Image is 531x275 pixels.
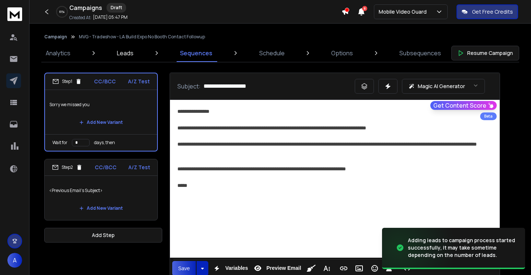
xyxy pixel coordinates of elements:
[379,8,430,15] p: Mobile Video Guard
[480,112,497,120] div: Beta
[265,265,302,271] span: Preview Email
[112,44,138,62] a: Leads
[327,44,357,62] a: Options
[94,78,116,85] p: CC/BCC
[382,226,456,270] img: image
[44,159,158,220] li: Step2CC/BCCA/Z Test<Previous Email's Subject>Add New Variant
[73,115,129,130] button: Add New Variant
[176,44,217,62] a: Sequences
[331,49,353,58] p: Options
[52,140,67,146] p: Wait for
[408,237,516,259] div: Adding leads to campaign process started successfully, it may take sometime depending on the numb...
[259,49,285,58] p: Schedule
[430,101,497,110] button: Get Content Score
[93,14,128,20] p: [DATE] 05:47 PM
[49,180,153,201] p: <Previous Email's Subject>
[59,10,65,14] p: 61 %
[46,49,70,58] p: Analytics
[395,44,445,62] a: Subsequences
[224,265,250,271] span: Variables
[52,78,82,85] div: Step 1
[451,46,519,60] button: Resume Campaign
[7,253,22,268] button: A
[362,6,367,11] span: 8
[69,15,91,21] p: Created At:
[418,83,465,90] p: Magic AI Generator
[472,8,513,15] p: Get Free Credits
[95,164,117,171] p: CC/BCC
[402,79,485,94] button: Magic AI Generator
[44,228,162,243] button: Add Step
[128,164,150,171] p: A/Z Test
[117,49,133,58] p: Leads
[180,49,212,58] p: Sequences
[128,78,150,85] p: A/Z Test
[44,34,67,40] button: Campaign
[44,73,158,152] li: Step1CC/BCCA/Z TestSorry we missed youAdd New VariantWait fordays, then
[457,4,518,19] button: Get Free Credits
[41,44,75,62] a: Analytics
[107,3,126,13] div: Draft
[73,201,129,216] button: Add New Variant
[399,49,441,58] p: Subsequences
[69,3,102,12] h1: Campaigns
[255,44,289,62] a: Schedule
[49,94,153,115] p: Sorry we missed you
[52,164,83,171] div: Step 2
[79,34,205,40] p: MVG - Tradeshow - LA Build Expo No Booth Contact Followup
[177,82,201,91] p: Subject:
[94,140,115,146] p: days, then
[7,7,22,21] img: logo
